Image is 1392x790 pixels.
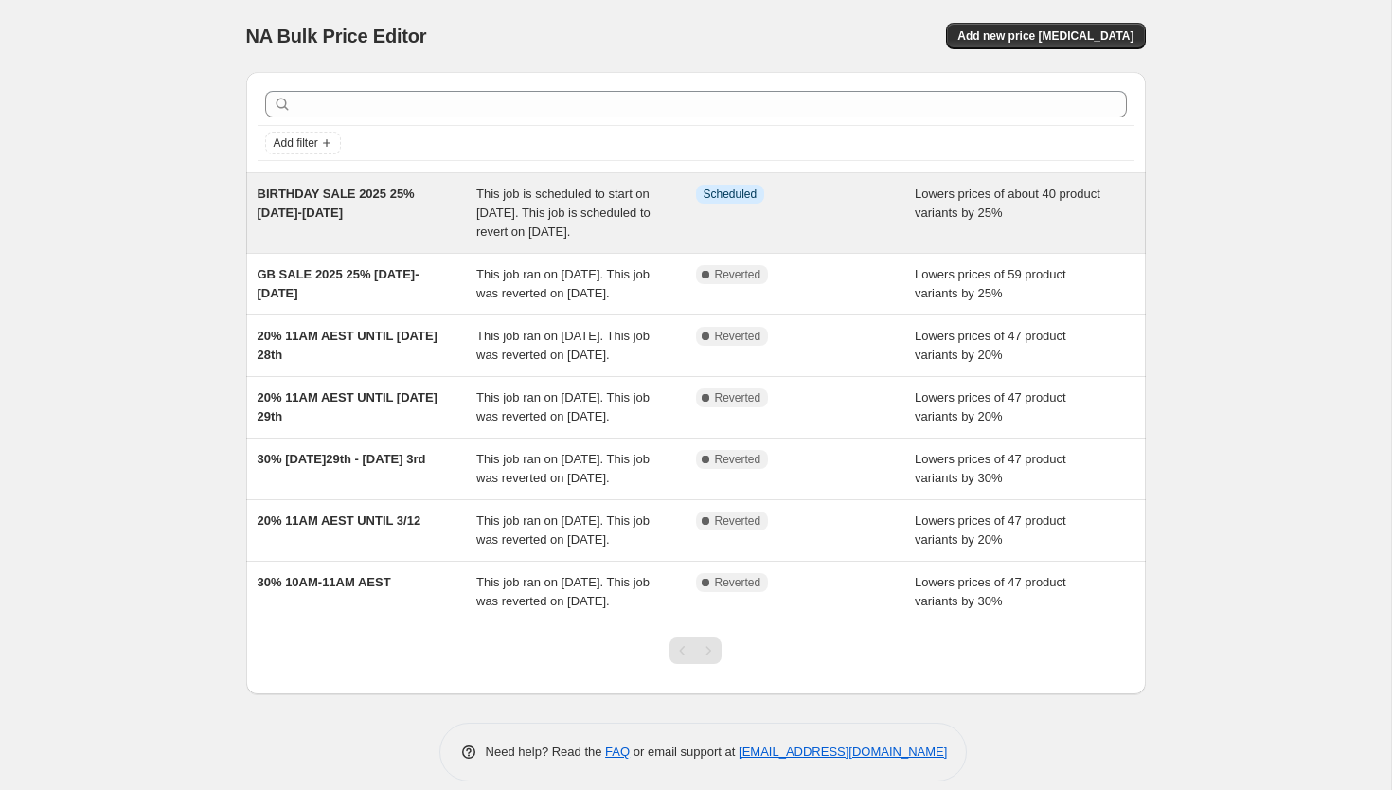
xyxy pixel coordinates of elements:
[715,575,761,590] span: Reverted
[258,575,391,589] span: 30% 10AM-11AM AEST
[274,135,318,151] span: Add filter
[258,452,426,466] span: 30% [DATE]29th - [DATE] 3rd
[715,267,761,282] span: Reverted
[476,452,650,485] span: This job ran on [DATE]. This job was reverted on [DATE].
[946,23,1145,49] button: Add new price [MEDICAL_DATA]
[246,26,427,46] span: NA Bulk Price Editor
[630,745,739,759] span: or email support at
[915,329,1066,362] span: Lowers prices of 47 product variants by 20%
[915,267,1066,300] span: Lowers prices of 59 product variants by 25%
[476,267,650,300] span: This job ran on [DATE]. This job was reverted on [DATE].
[915,452,1066,485] span: Lowers prices of 47 product variants by 30%
[715,452,761,467] span: Reverted
[265,132,341,154] button: Add filter
[704,187,758,202] span: Scheduled
[915,390,1066,423] span: Lowers prices of 47 product variants by 20%
[476,187,651,239] span: This job is scheduled to start on [DATE]. This job is scheduled to revert on [DATE].
[476,513,650,547] span: This job ran on [DATE]. This job was reverted on [DATE].
[605,745,630,759] a: FAQ
[476,575,650,608] span: This job ran on [DATE]. This job was reverted on [DATE].
[915,513,1066,547] span: Lowers prices of 47 product variants by 20%
[486,745,606,759] span: Need help? Read the
[715,513,761,529] span: Reverted
[715,329,761,344] span: Reverted
[258,513,421,528] span: 20% 11AM AEST UNTIL 3/12
[715,390,761,405] span: Reverted
[669,637,722,664] nav: Pagination
[258,329,437,362] span: 20% 11AM AEST UNTIL [DATE] 28th
[739,745,947,759] a: [EMAIL_ADDRESS][DOMAIN_NAME]
[957,28,1133,44] span: Add new price [MEDICAL_DATA]
[476,329,650,362] span: This job ran on [DATE]. This job was reverted on [DATE].
[258,187,415,220] span: BIRTHDAY SALE 2025 25% [DATE]-[DATE]
[915,187,1100,220] span: Lowers prices of about 40 product variants by 25%
[915,575,1066,608] span: Lowers prices of 47 product variants by 30%
[476,390,650,423] span: This job ran on [DATE]. This job was reverted on [DATE].
[258,267,419,300] span: GB SALE 2025 25% [DATE]-[DATE]
[258,390,437,423] span: 20% 11AM AEST UNTIL [DATE] 29th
